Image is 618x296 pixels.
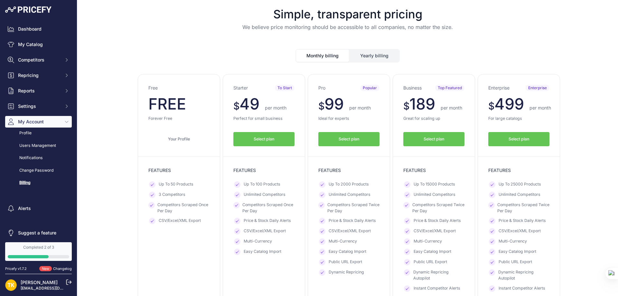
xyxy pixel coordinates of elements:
[499,249,536,255] span: Easy Catalog Import
[414,181,455,188] span: Up To 15000 Products
[157,202,210,214] span: Competitors Scraped Once Per Day
[409,94,435,113] span: 189
[254,136,274,142] span: Select plan
[318,85,325,91] h3: Pro
[509,136,529,142] span: Select plan
[488,116,549,122] p: For large catalogs
[18,57,60,63] span: Competitors
[499,228,541,234] span: CSV/Excel/XML Export
[5,116,72,128] button: My Account
[5,70,72,81] button: Repricing
[5,177,72,188] a: Billing
[5,100,72,112] button: Settings
[414,259,447,265] span: Public URL Export
[403,167,464,174] p: FEATURES
[39,266,52,272] span: New
[499,181,541,188] span: Up To 25000 Products
[339,136,359,142] span: Select plan
[414,218,461,224] span: Price & Stock Daily Alerts
[329,228,371,234] span: CSV/Excel/XML Export
[5,54,72,66] button: Competitors
[21,280,58,285] a: [PERSON_NAME]
[244,192,286,198] span: Unlimited Competitors
[329,259,362,265] span: Public URL Export
[403,100,409,112] span: $
[5,85,72,97] button: Reports
[414,192,455,198] span: Unlimited Competitors
[5,6,51,13] img: Pricefy Logo
[148,167,210,174] p: FEATURES
[296,50,349,62] button: Monthly billing
[53,266,72,271] a: Changelog
[412,202,464,214] span: Competitors Scraped Twice Per Day
[403,85,422,91] h3: Business
[350,50,399,62] button: Yearly billing
[488,167,549,174] p: FEATURES
[148,132,210,147] a: Your Profile
[499,192,540,198] span: Unlimited Competitors
[244,249,281,255] span: Easy Catalog Import
[318,116,379,122] p: Ideal for experts
[233,85,248,91] h3: Starter
[244,238,272,245] span: Multi-Currency
[414,228,456,234] span: CSV/Excel/XML Export
[5,128,72,139] a: Profile
[318,100,324,112] span: $
[233,100,239,112] span: $
[526,85,549,91] span: Enterprise
[18,72,60,79] span: Repricing
[329,192,370,198] span: Unlimited Competitors
[5,140,72,151] a: Users Management
[159,218,201,224] span: CSV/Excel/XML Export
[82,8,613,21] h1: Simple, transparent pricing
[324,94,344,113] span: 99
[275,85,295,91] span: To Start
[414,238,442,245] span: Multi-Currency
[18,88,60,94] span: Reports
[159,192,185,198] span: 3 Competitors
[529,105,551,110] span: per month
[233,132,295,147] button: Select plan
[414,285,460,292] span: Instant Competitor Alerts
[435,85,464,91] span: Top Featured
[148,85,158,91] h3: Free
[5,152,72,164] a: Notifications
[21,286,88,291] a: [EMAIL_ADDRESS][DOMAIN_NAME]
[5,242,72,261] a: Completed 2 of 3
[329,249,366,255] span: Easy Catalog Import
[488,100,494,112] span: $
[265,105,286,110] span: per month
[5,39,72,50] a: My Catalog
[318,167,379,174] p: FEATURES
[349,105,371,110] span: per month
[499,218,546,224] span: Price & Stock Daily Alerts
[244,228,286,234] span: CSV/Excel/XML Export
[499,285,545,292] span: Instant Competitor Alerts
[5,165,72,176] a: Change Password
[403,116,464,122] p: Great for scaling up
[329,218,376,224] span: Price & Stock Daily Alerts
[148,94,186,113] span: FREE
[8,245,69,250] div: Completed 2 of 3
[497,202,549,214] span: Competitors Scraped Twice Per Day
[424,136,444,142] span: Select plan
[499,238,527,245] span: Multi-Currency
[360,85,379,91] span: Popular
[233,116,295,122] p: Perfect for small business
[148,116,210,122] p: Forever Free
[499,259,532,265] span: Public URL Export
[414,249,451,255] span: Easy Catalog Import
[5,266,27,272] div: Pricefy v1.7.2
[239,94,259,113] span: 49
[488,132,549,147] button: Select plan
[159,181,193,188] span: Up To 50 Products
[242,202,295,214] span: Competitors Scraped Once Per Day
[498,269,549,281] span: Dynamic Repricing Autopilot
[82,23,613,31] p: We believe price monitoring should be accessible to all companies, no matter the size.
[329,181,369,188] span: Up To 2000 Products
[5,227,72,239] a: Suggest a feature
[5,23,72,35] a: Dashboard
[329,269,364,276] span: Dynamic Repricing
[244,218,291,224] span: Price & Stock Daily Alerts
[327,202,379,214] span: Competitors Scraped Twice Per Day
